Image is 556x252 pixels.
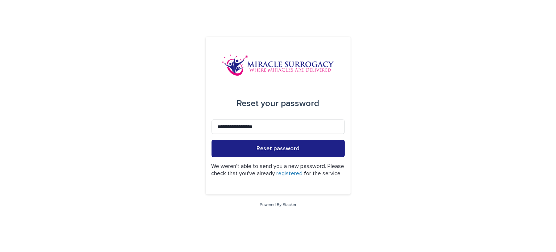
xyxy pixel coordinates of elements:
[212,140,345,157] button: Reset password
[260,202,296,207] a: Powered By Stacker
[212,163,345,177] p: We weren't able to send you a new password. Please check that you've already for the service.
[277,171,303,176] a: registered
[222,54,334,76] img: OiFFDOGZQuirLhrlO1ag
[237,93,319,114] div: Reset your password
[256,146,300,151] span: Reset password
